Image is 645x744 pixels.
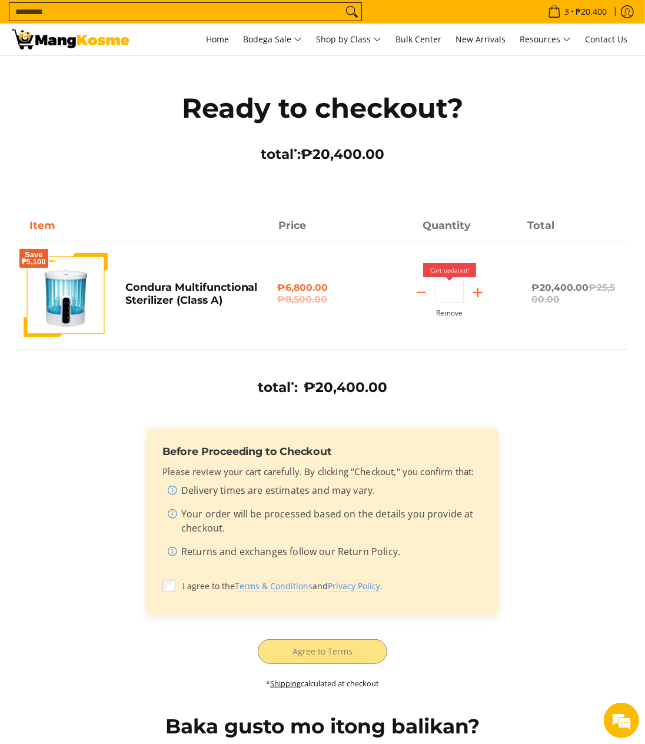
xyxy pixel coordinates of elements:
h2: Baka gusto mo itong balikan? [12,714,633,739]
nav: Main Menu [141,24,633,55]
a: Condura Multifunctional Sterilizer (Class A) [125,281,258,306]
span: ₱20,400.00 [531,282,615,305]
a: Home [200,24,235,55]
span: 3 [563,8,571,16]
a: Contact Us [579,24,633,55]
img: Your Shopping Cart | Mang Kosme [12,29,129,49]
button: Subtract [407,283,435,302]
li: Delivery times are estimates and may vary. [167,483,483,502]
a: Terms & Conditions (opens in new tab) [235,580,312,592]
span: ₱6,800.00 [278,282,368,305]
a: Bodega Sale [237,24,308,55]
span: Home [206,34,229,45]
h1: Ready to checkout? [170,91,475,125]
span: Contact Us [585,34,627,45]
span: New Arrivals [456,34,506,45]
span: I agree to the and . [182,580,483,592]
del: ₱25,500.00 [531,282,615,305]
span: Bodega Sale [243,32,302,47]
a: Bulk Center [390,24,447,55]
span: Bulk Center [395,34,441,45]
a: Resources [514,24,577,55]
div: Order confirmation and disclaimers [146,429,499,616]
span: Resources [520,32,571,47]
a: Privacy Policy (opens in new tab) [328,580,380,592]
button: Add [464,283,492,302]
button: Search [343,3,361,21]
img: Default Title Condura Multifunctional Sterilizer (Class A) [24,253,108,337]
button: Remove [436,309,463,317]
h3: total : [258,379,298,396]
h3: total : [170,146,475,163]
a: Shop by Class [310,24,387,55]
input: I agree to theTerms & Conditions (opens in new tab)andPrivacy Policy (opens in new tab). [162,580,175,593]
div: Please review your cart carefully. By clicking "Checkout," you confirm that: [162,465,483,563]
span: Shop by Class [316,32,381,47]
h3: Before Proceeding to Checkout [162,445,483,458]
small: * calculated at checkout [266,678,379,689]
span: Save ₱5,100 [22,251,46,265]
li: Your order will be processed based on the details you provide at checkout. [167,507,483,540]
span: • [544,5,610,18]
span: ₱20,400.00 [304,379,388,396]
span: ₱20,400.00 [301,146,384,162]
span: ₱20,400 [574,8,609,16]
label: Cart updated! [423,263,476,277]
a: New Arrivals [450,24,511,55]
li: Returns and exchanges follow our Return Policy. [167,544,483,563]
del: ₱8,500.00 [278,294,368,305]
a: Shipping [270,678,301,689]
